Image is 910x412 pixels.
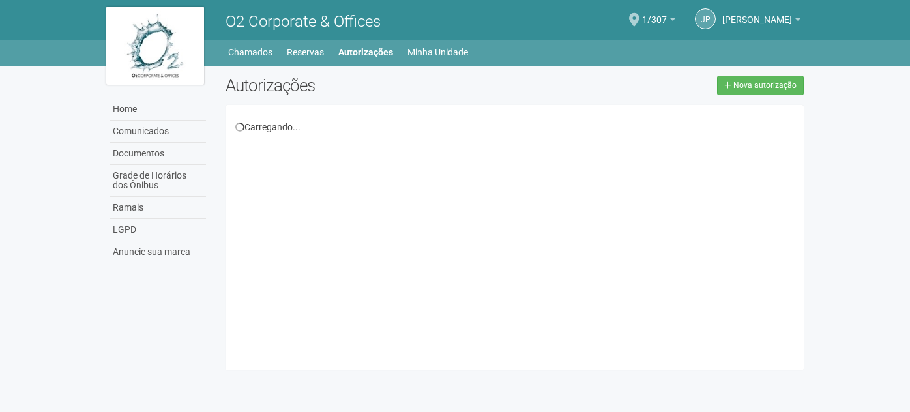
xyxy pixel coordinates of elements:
[106,7,204,85] img: logo.jpg
[407,43,468,61] a: Minha Unidade
[338,43,393,61] a: Autorizações
[642,16,675,27] a: 1/307
[733,81,797,90] span: Nova autorização
[722,16,800,27] a: [PERSON_NAME]
[110,121,206,143] a: Comunicados
[110,165,206,197] a: Grade de Horários dos Ônibus
[235,121,794,133] div: Carregando...
[110,219,206,241] a: LGPD
[642,2,667,25] span: 1/307
[110,98,206,121] a: Home
[722,2,792,25] span: João Pedro do Nascimento
[110,241,206,263] a: Anuncie sua marca
[717,76,804,95] a: Nova autorização
[695,8,716,29] a: JP
[226,12,381,31] span: O2 Corporate & Offices
[110,143,206,165] a: Documentos
[287,43,324,61] a: Reservas
[110,197,206,219] a: Ramais
[226,76,505,95] h2: Autorizações
[228,43,272,61] a: Chamados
